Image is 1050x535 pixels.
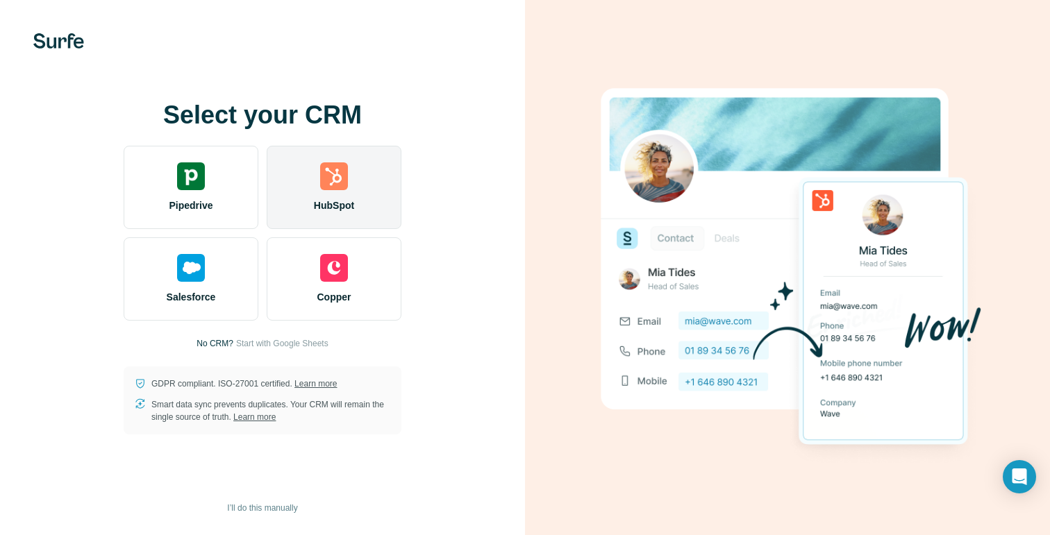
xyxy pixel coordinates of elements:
[124,101,401,129] h1: Select your CRM
[169,198,212,212] span: Pipedrive
[151,398,390,423] p: Smart data sync prevents duplicates. Your CRM will remain the single source of truth.
[1003,460,1036,493] div: Open Intercom Messenger
[33,33,84,49] img: Surfe's logo
[236,337,328,350] button: Start with Google Sheets
[320,254,348,282] img: copper's logo
[151,377,337,390] p: GDPR compliant. ISO-27001 certified.
[167,290,216,304] span: Salesforce
[177,254,205,282] img: salesforce's logo
[593,67,982,469] img: HUBSPOT image
[197,337,233,350] p: No CRM?
[317,290,351,304] span: Copper
[294,379,337,389] a: Learn more
[217,498,307,518] button: I’ll do this manually
[314,198,354,212] span: HubSpot
[227,502,297,514] span: I’ll do this manually
[320,162,348,190] img: hubspot's logo
[177,162,205,190] img: pipedrive's logo
[233,412,276,422] a: Learn more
